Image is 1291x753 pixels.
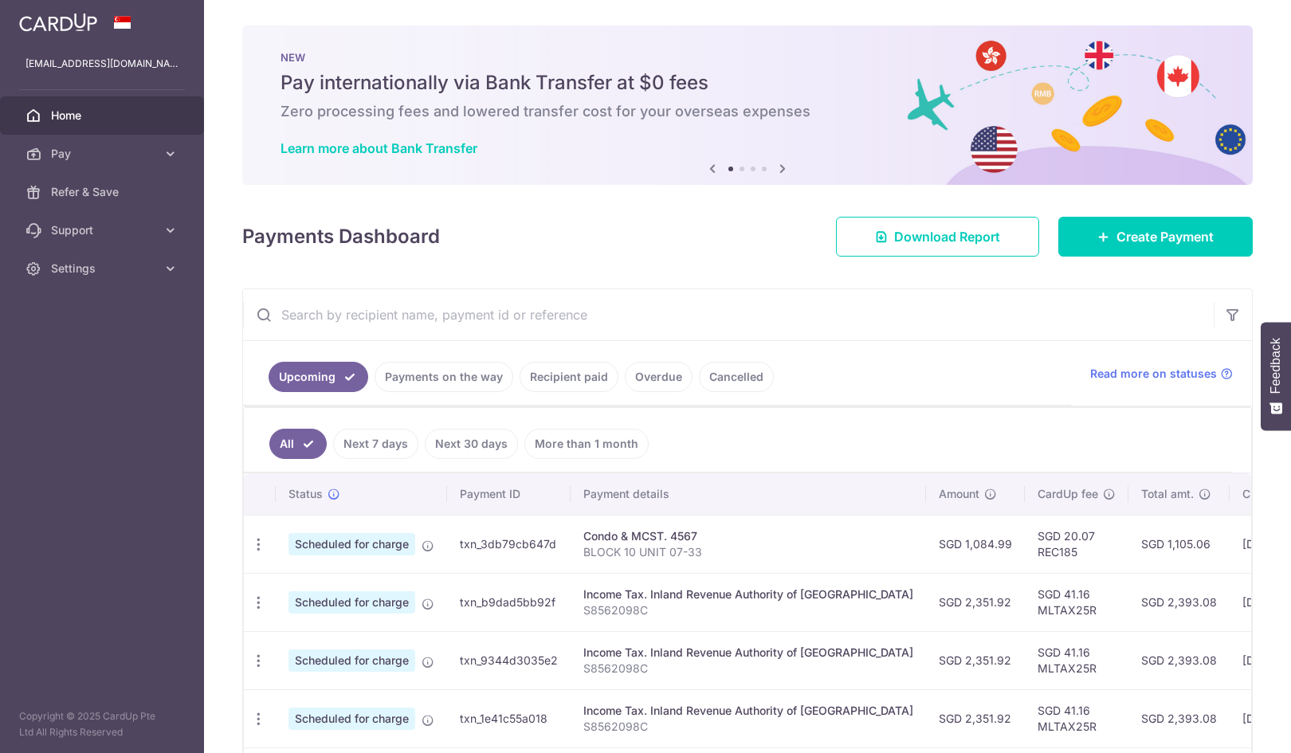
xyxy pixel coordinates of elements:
span: Read more on statuses [1090,366,1217,382]
a: Overdue [625,362,693,392]
span: Support [51,222,156,238]
th: Payment ID [447,473,571,515]
td: SGD 2,393.08 [1128,573,1230,631]
td: SGD 2,393.08 [1128,631,1230,689]
span: Feedback [1269,338,1283,394]
p: BLOCK 10 UNIT 07-33 [583,544,913,560]
td: SGD 2,351.92 [926,631,1025,689]
span: Download Report [894,227,1000,246]
div: Income Tax. Inland Revenue Authority of [GEOGRAPHIC_DATA] [583,586,913,602]
button: Feedback - Show survey [1261,322,1291,430]
a: More than 1 month [524,429,649,459]
a: Learn more about Bank Transfer [281,140,477,156]
span: Scheduled for charge [288,649,415,672]
span: Create Payment [1116,227,1214,246]
a: All [269,429,327,459]
span: Total amt. [1141,486,1194,502]
td: SGD 20.07 REC185 [1025,515,1128,573]
th: Payment details [571,473,926,515]
a: Read more on statuses [1090,366,1233,382]
td: SGD 1,105.06 [1128,515,1230,573]
a: Create Payment [1058,217,1253,257]
td: txn_1e41c55a018 [447,689,571,747]
iframe: Opens a widget where you can find more information [1189,705,1275,745]
div: Income Tax. Inland Revenue Authority of [GEOGRAPHIC_DATA] [583,703,913,719]
img: CardUp [19,13,97,32]
p: S8562098C [583,719,913,735]
td: SGD 41.16 MLTAX25R [1025,631,1128,689]
span: Home [51,108,156,124]
td: txn_b9dad5bb92f [447,573,571,631]
span: Pay [51,146,156,162]
span: Status [288,486,323,502]
div: Income Tax. Inland Revenue Authority of [GEOGRAPHIC_DATA] [583,645,913,661]
h6: Zero processing fees and lowered transfer cost for your overseas expenses [281,102,1214,121]
h4: Payments Dashboard [242,222,440,251]
img: Bank transfer banner [242,25,1253,185]
p: [EMAIL_ADDRESS][DOMAIN_NAME] [26,56,179,72]
td: SGD 1,084.99 [926,515,1025,573]
a: Cancelled [699,362,774,392]
a: Download Report [836,217,1039,257]
input: Search by recipient name, payment id or reference [243,289,1214,340]
h5: Pay internationally via Bank Transfer at $0 fees [281,70,1214,96]
td: SGD 2,351.92 [926,689,1025,747]
p: S8562098C [583,661,913,677]
span: Scheduled for charge [288,533,415,555]
span: Scheduled for charge [288,708,415,730]
td: SGD 41.16 MLTAX25R [1025,689,1128,747]
td: SGD 2,351.92 [926,573,1025,631]
a: Recipient paid [520,362,618,392]
span: Refer & Save [51,184,156,200]
a: Upcoming [269,362,368,392]
p: S8562098C [583,602,913,618]
a: Payments on the way [375,362,513,392]
span: Scheduled for charge [288,591,415,614]
span: CardUp fee [1038,486,1098,502]
td: SGD 41.16 MLTAX25R [1025,573,1128,631]
td: SGD 2,393.08 [1128,689,1230,747]
a: Next 7 days [333,429,418,459]
td: txn_9344d3035e2 [447,631,571,689]
p: NEW [281,51,1214,64]
span: Settings [51,261,156,276]
div: Condo & MCST. 4567 [583,528,913,544]
span: Amount [939,486,979,502]
td: txn_3db79cb647d [447,515,571,573]
a: Next 30 days [425,429,518,459]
